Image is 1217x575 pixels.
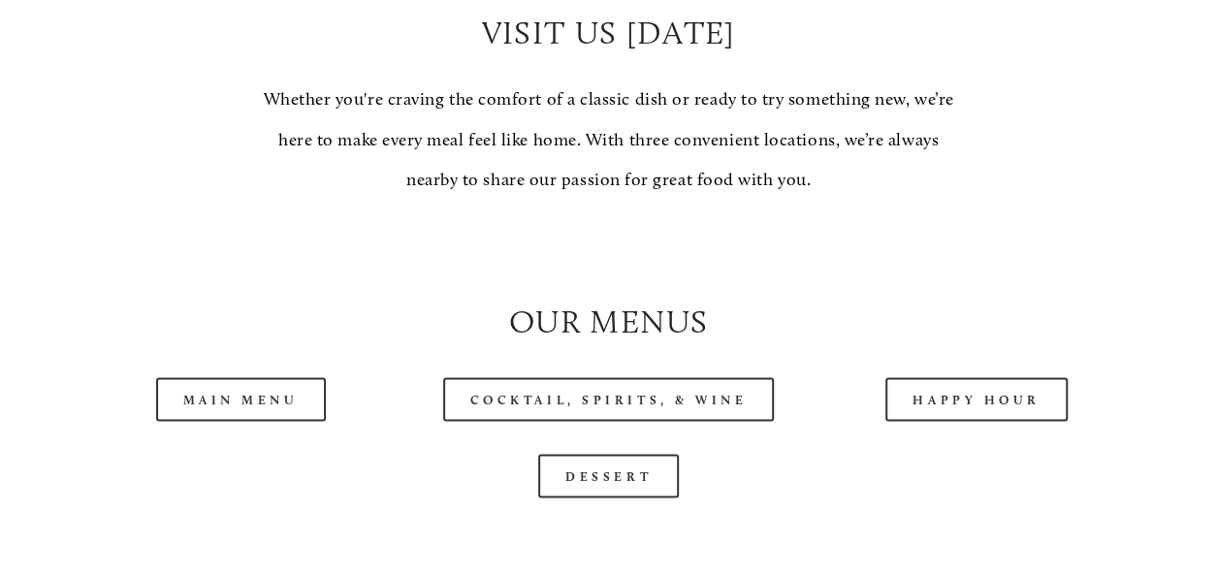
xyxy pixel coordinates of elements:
a: Cocktail, Spirits, & Wine [443,377,775,421]
p: Whether you're craving the comfort of a classic dish or ready to try something new, we’re here to... [257,80,960,200]
a: Dessert [538,454,679,497]
a: Happy Hour [885,377,1068,421]
h2: Our Menus [73,299,1143,344]
a: Main Menu [156,377,326,421]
